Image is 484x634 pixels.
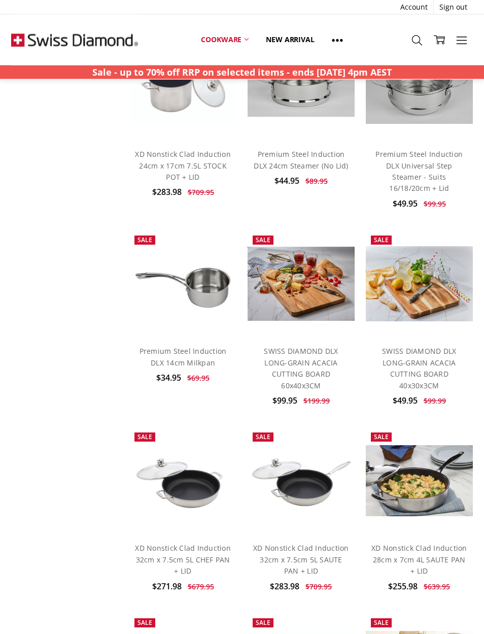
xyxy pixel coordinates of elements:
span: $199.99 [303,396,330,406]
strong: Sale - up to 70% off RRP on selected items - ends [DATE] 4pm AEST [92,66,392,78]
img: XD Nonstick Clad Induction 24cm x 17cm 7.5L STOCK POT + LID [129,52,236,123]
a: XD Nonstick Clad Induction 32cm x 7.5cm 5L CHEF PAN + LID [129,428,236,535]
span: $69.95 [187,374,210,383]
a: Premium Steel Induction DLX 14cm Milkpan [129,231,236,338]
a: SWISS DIAMOND DLX LONG-GRAIN ACACIA CUTTING BOARD 40x30x3CM [366,231,473,338]
img: Premium Steel Induction DLX 14cm Milkpan [129,249,236,319]
span: Sale [256,433,270,442]
img: Premium steel DLX universal steamer 16/18/20 cm with lid [366,50,473,124]
a: XD Nonstick Clad Induction 32cm x 7.5cm 5L SAUTE PAN + LID [253,544,349,576]
span: Sale [137,619,152,627]
img: XD Nonstick Clad Induction 28cm x 7cm 4L SAUTE PAN + LID [366,446,473,517]
span: $255.98 [388,581,418,592]
a: SWISS DIAMOND DLX LONG-GRAIN ACACIA CUTTING BOARD 60x40x3CM [248,231,355,338]
a: SWISS DIAMOND DLX LONG-GRAIN ACACIA CUTTING BOARD 40x30x3CM [382,347,456,390]
span: Sale [256,619,270,627]
span: $99.95 [424,199,446,209]
a: Premium Steel Induction DLX 24cm Steamer (No Lid) [248,34,355,141]
a: XD Nonstick Clad Induction 28cm x 7cm 4L SAUTE PAN + LID [371,544,467,576]
a: Cookware [192,28,257,51]
span: $49.95 [393,395,418,407]
span: $271.98 [152,581,182,592]
span: Sale [374,433,389,442]
a: SWISS DIAMOND DLX LONG-GRAIN ACACIA CUTTING BOARD 60x40x3CM [264,347,338,390]
span: $49.95 [393,198,418,210]
a: XD Nonstick Clad Induction 28cm x 7cm 4L SAUTE PAN + LID [366,428,473,535]
a: Premium Steel Induction DLX 24cm Steamer (No Lid) [254,150,348,171]
a: Premium Steel Induction DLX Universal Step Steamer - Suits 16/18/20cm + Lid [375,150,463,193]
img: Premium Steel Induction DLX 24cm Steamer (No Lid) [248,57,355,118]
a: New arrival [257,28,323,51]
img: Free Shipping On Every Order [11,15,138,65]
span: Sale [256,236,270,245]
a: XD Nonstick Clad Induction 24cm x 17cm 7.5L STOCK POT + LID [129,34,236,141]
span: $89.95 [305,177,328,186]
a: XD Nonstick Clad Induction 24cm x 17cm 7.5L STOCK POT + LID [135,150,231,182]
img: SWISS DIAMOND DLX LONG-GRAIN ACACIA CUTTING BOARD 60x40x3CM [248,247,355,321]
a: Show All [323,28,352,51]
span: $709.95 [188,188,214,197]
span: $99.95 [272,395,297,407]
img: SWISS DIAMOND DLX LONG-GRAIN ACACIA CUTTING BOARD 40x30x3CM [366,247,473,321]
a: XD Nonstick Clad Induction 32cm x 7.5cm 5L CHEF PAN + LID [135,544,231,576]
span: $283.98 [270,581,299,592]
span: $99.99 [424,396,446,406]
a: Premium Steel Induction DLX 14cm Milkpan [140,347,227,368]
span: $709.95 [305,582,332,592]
a: Premium steel DLX universal steamer 16/18/20 cm with lid [366,34,473,141]
img: XD Nonstick Clad Induction 32cm x 7.5cm 5L CHEF PAN + LID [129,446,236,517]
span: $639.95 [424,582,450,592]
span: Sale [374,236,389,245]
span: Sale [137,236,152,245]
a: 5L (32cm) Qt Saute Pan with Lid | Nonstick Clad [248,428,355,535]
img: 5L (32cm) Qt Saute Pan with Lid | Nonstick Clad [248,446,355,517]
span: $283.98 [152,187,182,198]
span: $44.95 [274,176,299,187]
span: Sale [137,433,152,442]
span: $34.95 [156,373,181,384]
span: $679.95 [188,582,214,592]
span: Sale [374,619,389,627]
